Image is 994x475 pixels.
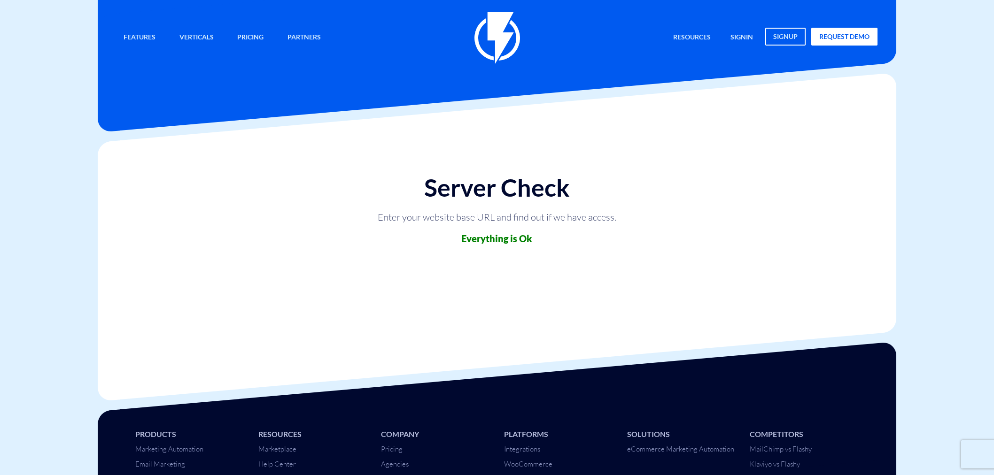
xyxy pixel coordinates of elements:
[230,28,271,48] a: Pricing
[504,444,540,453] a: Integrations
[280,233,714,244] h3: Everything is Ok
[811,28,878,46] a: request demo
[280,174,714,201] h1: Server Check
[381,429,490,440] li: Company
[750,429,859,440] li: Competitors
[750,444,812,453] a: MailChimp vs Flashy
[172,28,221,48] a: Verticals
[750,460,800,468] a: Klaviyo vs Flashy
[627,444,734,453] a: eCommerce Marketing Automation
[666,28,718,48] a: Resources
[116,28,163,48] a: Features
[356,211,638,224] p: Enter your website base URL and find out if we have access.
[280,28,328,48] a: Partners
[504,429,613,440] li: Platforms
[258,429,367,440] li: Resources
[258,460,296,468] a: Help Center
[723,28,760,48] a: signin
[381,460,409,468] a: Agencies
[258,444,296,453] a: Marketplace
[135,460,185,468] a: Email Marketing
[135,429,244,440] li: Products
[381,444,403,453] a: Pricing
[504,460,552,468] a: WooCommerce
[135,444,203,453] a: Marketing Automation
[627,429,736,440] li: Solutions
[765,28,806,46] a: signup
